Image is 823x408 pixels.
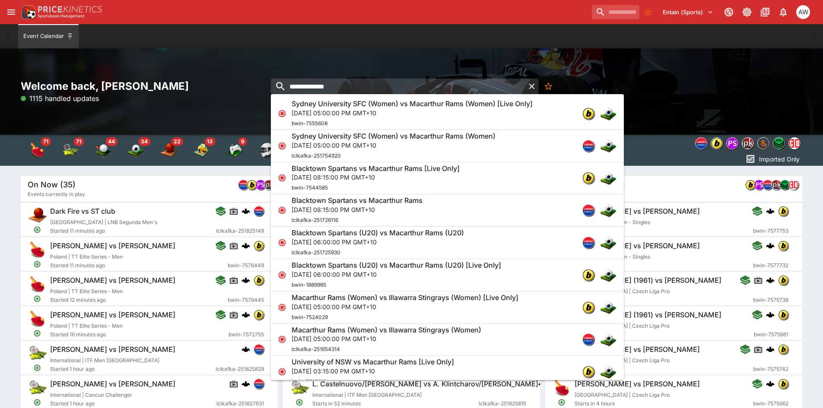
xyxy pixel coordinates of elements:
[278,335,286,344] svg: Closed
[28,310,47,329] img: table_tennis.png
[711,138,722,149] img: bwin.png
[50,261,228,270] span: Started 11 minutes ago
[757,137,769,149] div: sportingsolutions
[575,392,670,398] span: [GEOGRAPHIC_DATA] | Czech Liga Pro
[238,180,248,190] div: lclkafka
[241,310,250,319] img: logo-cerberus.svg
[600,169,617,187] img: soccer.png
[50,288,123,294] span: Poland | TT Elite Series - Men
[600,105,617,122] img: soccer.png
[292,261,501,270] h6: Blacktown Spartans (U20) vs Macarthur Rams (U20) [Live Only]
[138,137,150,146] span: 34
[575,296,753,304] span: Starts in 4 hours
[50,323,123,329] span: Poland | TT Elite Series - Men
[778,379,788,389] div: bwin
[19,3,36,21] img: PriceKinetics Logo
[600,363,617,380] img: soccer.png
[753,296,788,304] span: bwin-7575738
[575,330,754,339] span: Starts in 4 hours
[739,4,755,20] button: Toggle light/dark mode
[50,241,175,250] h6: [PERSON_NAME] vs [PERSON_NAME]
[742,138,753,149] img: pricekinetics.png
[254,379,264,389] div: lclkafka
[759,155,800,164] p: Imported Only
[766,345,775,354] div: cerberus
[50,345,175,354] h6: [PERSON_NAME] vs [PERSON_NAME]
[788,180,799,190] div: championdata
[582,172,594,184] div: bwin
[94,142,111,159] img: golf
[241,241,250,250] img: logo-cerberus.svg
[754,180,764,190] div: pandascore
[779,310,788,319] img: bwin.png
[753,399,788,408] span: bwin-7575662
[254,379,264,389] img: lclkafka.png
[292,326,481,335] h6: Macarthur Rams (Women) vs Illawarra Stingrays (Women)
[296,399,303,406] svg: Open
[33,260,41,268] svg: Open
[292,302,518,311] p: [DATE] 05:00:00 PM GMT+10
[28,275,47,294] img: table_tennis.png
[127,142,144,159] img: soccer
[600,266,617,284] img: soccer.png
[575,219,650,225] span: World | TT Cup - Men - Singles
[278,109,286,118] svg: Closed
[583,302,594,313] img: bwin.png
[254,206,264,216] div: lclkafka
[105,137,118,146] span: 44
[38,14,85,18] img: Sportsbook Management
[575,365,753,373] span: Starts in 4 hours
[766,276,775,285] div: cerberus
[796,5,810,19] div: Ayden Walker
[753,261,788,270] span: bwin-7577732
[50,276,175,285] h6: [PERSON_NAME] vs [PERSON_NAME]
[292,173,460,182] p: [DATE] 08:15:00 PM GMT+10
[575,253,650,260] span: World | TT Cup - Men - Singles
[582,204,594,216] div: lclkafka
[600,299,617,316] img: soccer.png
[254,241,264,250] img: bwin.png
[600,234,617,251] img: soccer.png
[575,276,721,285] h6: [PERSON_NAME] (1961) vs [PERSON_NAME]
[778,240,788,251] div: bwin
[21,93,99,104] p: 1115 handled updates
[264,180,274,190] div: pricekinetics
[779,345,788,354] img: bwin.png
[171,137,183,146] span: 22
[292,357,454,367] h6: University of NSW vs Macarthur Rams [Live Only]
[21,79,278,93] h2: Welcome back, [PERSON_NAME]
[789,180,798,190] img: championdata.png
[575,345,700,354] h6: [PERSON_NAME] vs [PERSON_NAME]
[766,241,775,250] img: logo-cerberus.svg
[254,310,264,319] img: bwin.png
[575,227,753,235] span: Starts in 4 hours
[658,5,718,19] button: Select Tenant
[292,184,328,191] span: bwin-7544585
[278,174,286,182] svg: Closed
[278,367,286,376] svg: Closed
[292,293,518,302] h6: Macarthur Rams (Women) vs Illawarra Stingrays (Women) [Live Only]
[241,207,250,215] div: cerberus
[583,269,594,281] img: bwin.png
[50,219,157,225] span: [GEOGRAPHIC_DATA] | LNB Segunda Men's
[292,99,533,108] h6: Sydney University SFC (Women) vs Macarthur Rams (Women) [Live Only]
[292,346,340,352] span: lclkafka-251654314
[50,296,228,304] span: Started 12 minutes ago
[61,142,79,159] div: Tennis
[582,237,594,249] div: lclkafka
[216,365,264,373] span: lclkafka-251825829
[582,269,594,281] div: bwin
[254,275,264,285] div: bwin
[292,314,328,320] span: bwin-7524029
[779,275,788,285] img: bwin.png
[312,399,479,408] span: Starts in 52 minutes
[264,180,274,190] img: pricekinetics.png
[3,4,19,20] button: open drawer
[766,380,775,388] img: logo-cerberus.svg
[746,180,755,190] img: bwin.png
[241,310,250,319] div: cerberus
[582,333,594,345] div: lclkafka
[258,142,276,159] div: Motor Racing
[50,357,159,364] span: International | ITF Men [GEOGRAPHIC_DATA]
[258,142,276,159] img: motor_racing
